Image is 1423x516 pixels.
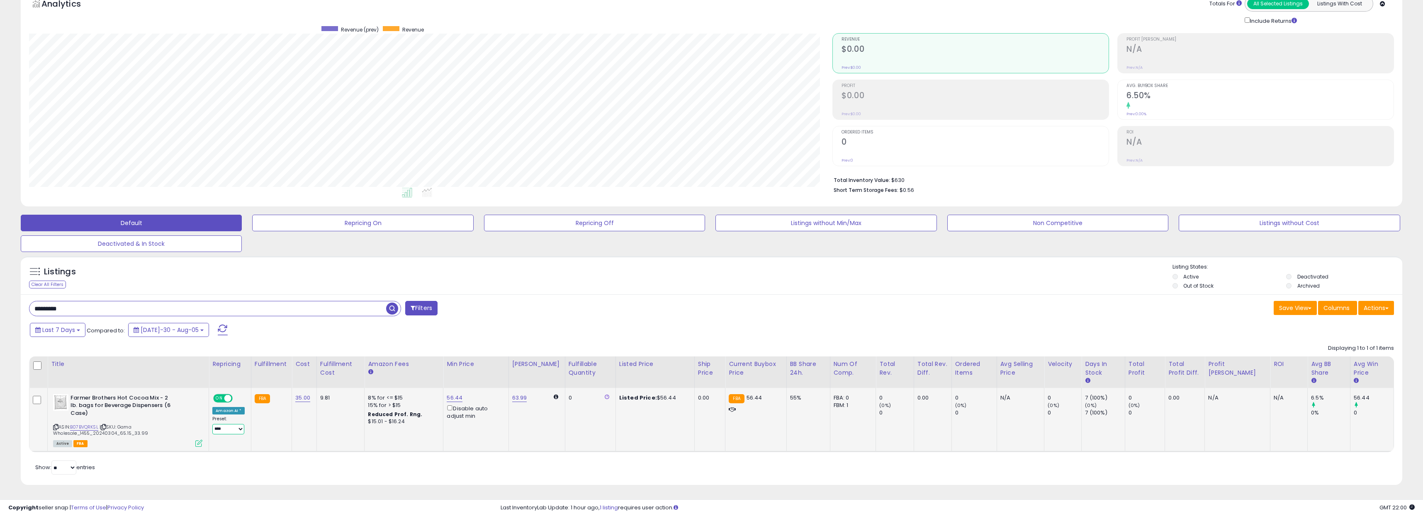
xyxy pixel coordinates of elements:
[955,360,993,377] div: Ordered Items
[30,323,85,337] button: Last 7 Days
[1085,402,1097,409] small: (0%)
[955,409,997,417] div: 0
[44,266,76,278] h5: Listings
[842,37,1109,42] span: Revenue
[295,360,313,368] div: Cost
[569,394,609,402] div: 0
[879,402,891,409] small: (0%)
[255,360,288,368] div: Fulfillment
[368,360,440,368] div: Amazon Fees
[834,402,870,409] div: FBM: 1
[1085,394,1124,402] div: 7 (100%)
[295,394,310,402] a: 35.00
[569,360,612,377] div: Fulfillable Quantity
[729,360,783,377] div: Current Buybox Price
[368,418,437,425] div: $15.01 - $16.24
[619,394,657,402] b: Listed Price:
[107,504,144,511] a: Privacy Policy
[71,504,106,511] a: Terms of Use
[1126,65,1143,70] small: Prev: N/A
[1168,360,1201,377] div: Total Profit Diff.
[1126,84,1394,88] span: Avg. Buybox Share
[512,394,527,402] a: 63.99
[1379,504,1415,511] span: 2025-08-13 22:00 GMT
[1126,130,1394,135] span: ROI
[729,394,744,403] small: FBA
[1311,409,1350,417] div: 0%
[900,186,914,194] span: $0.56
[447,394,462,402] a: 56.44
[834,174,1388,184] li: $630
[879,409,913,417] div: 0
[955,402,967,409] small: (0%)
[1129,360,1161,377] div: Total Profit
[42,326,75,334] span: Last 7 Days
[447,404,502,420] div: Disable auto adjust min
[1354,394,1394,402] div: 56.44
[8,504,39,511] strong: Copyright
[1274,360,1304,368] div: ROI
[212,416,245,435] div: Preset:
[128,323,209,337] button: [DATE]-30 - Aug-05
[1126,111,1146,116] small: Prev: 0.00%
[1048,394,1081,402] div: 0
[879,394,913,402] div: 0
[1085,409,1124,417] div: 7 (100%)
[1179,215,1400,231] button: Listings without Cost
[842,111,861,116] small: Prev: $0.00
[698,360,722,377] div: Ship Price
[1318,301,1357,315] button: Columns
[600,504,618,511] a: 1 listing
[834,177,890,184] b: Total Inventory Value:
[842,84,1109,88] span: Profit
[53,394,68,411] img: 4190Y8wslnL._SL40_.jpg
[834,187,898,194] b: Short Term Storage Fees:
[51,360,205,368] div: Title
[320,394,358,402] div: 9.81
[715,215,937,231] button: Listings without Min/Max
[8,504,144,512] div: seller snap | |
[35,463,95,471] span: Show: entries
[1048,402,1059,409] small: (0%)
[1126,91,1394,102] h2: 6.50%
[619,360,691,368] div: Listed Price
[1311,394,1350,402] div: 6.5%
[1126,37,1394,42] span: Profit [PERSON_NAME]
[842,130,1109,135] span: Ordered Items
[1168,394,1198,402] div: 0.00
[53,394,202,446] div: ASIN:
[834,360,873,377] div: Num of Comp.
[231,395,245,402] span: OFF
[501,504,1415,512] div: Last InventoryLab Update: 1 hour ago, requires user action.
[368,411,422,418] b: Reduced Prof. Rng.
[368,402,437,409] div: 15% for > $15
[53,440,72,447] span: All listings currently available for purchase on Amazon
[368,394,437,402] div: 8% for <= $15
[1129,394,1165,402] div: 0
[1354,409,1394,417] div: 0
[53,424,148,436] span: | SKU: Gama Wholesale_1455_20240304_65.15_33.99
[1126,137,1394,148] h2: N/A
[1274,394,1301,402] div: N/A
[879,360,910,377] div: Total Rev.
[1208,360,1267,377] div: Profit [PERSON_NAME]
[1183,273,1199,280] label: Active
[21,215,242,231] button: Default
[341,26,379,33] span: Revenue (prev)
[1183,282,1214,289] label: Out of Stock
[842,158,853,163] small: Prev: 0
[1085,377,1090,385] small: Days In Stock.
[698,394,719,402] div: 0.00
[1000,360,1041,377] div: Avg Selling Price
[1129,402,1140,409] small: (0%)
[1297,273,1328,280] label: Deactivated
[842,44,1109,56] h2: $0.00
[368,368,373,376] small: Amazon Fees.
[842,137,1109,148] h2: 0
[1323,304,1350,312] span: Columns
[917,360,948,377] div: Total Rev. Diff.
[947,215,1168,231] button: Non Competitive
[212,407,245,414] div: Amazon AI *
[1358,301,1394,315] button: Actions
[484,215,705,231] button: Repricing Off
